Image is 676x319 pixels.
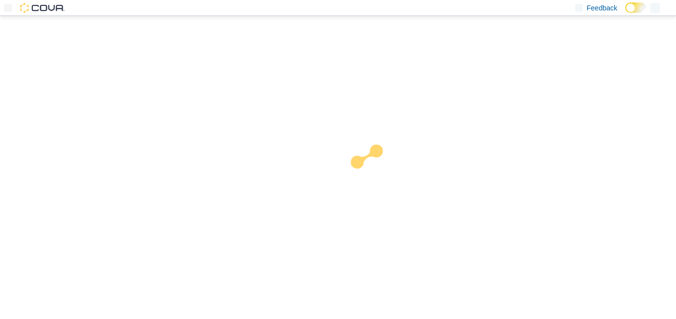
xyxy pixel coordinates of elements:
img: cova-loader [338,137,413,212]
span: Feedback [587,3,617,13]
img: Cova [20,3,65,13]
input: Dark Mode [625,2,646,13]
